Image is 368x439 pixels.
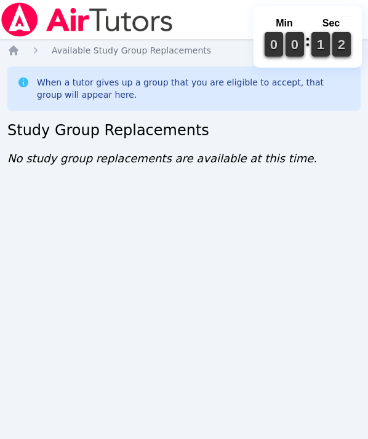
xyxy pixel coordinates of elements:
span: No study group replacements are available at this time. [7,152,317,165]
nav: Breadcrumb [7,44,361,57]
span: Available Study Group Replacements [52,45,211,55]
h2: Study Group Replacements [7,121,361,140]
a: Available Study Group Replacements [52,44,211,57]
div: When a tutor gives up a group that you are eligible to accept, that group will appear here. [37,76,351,101]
